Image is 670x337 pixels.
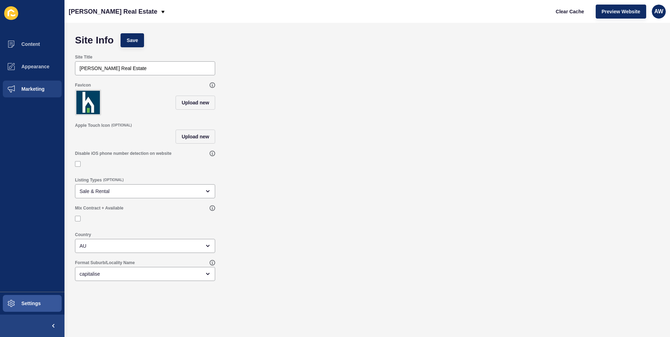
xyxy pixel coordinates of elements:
label: Disable iOS phone number detection on website [75,151,171,156]
h1: Site Info [75,37,114,44]
label: Mix Contract + Available [75,205,123,211]
span: Upload new [182,133,209,140]
button: Save [121,33,144,47]
div: open menu [75,267,215,281]
label: Favicon [75,82,91,88]
label: Apple Touch Icon [75,123,110,128]
span: Upload new [182,99,209,106]
span: (OPTIONAL) [103,178,123,183]
button: Upload new [176,96,215,110]
span: AW [654,8,663,15]
span: (OPTIONAL) [111,123,132,128]
label: Country [75,232,91,238]
button: Preview Website [596,5,646,19]
label: Format Suburb/Locality Name [75,260,135,266]
span: Save [127,37,138,44]
label: Listing Types [75,177,102,183]
p: [PERSON_NAME] Real Estate [69,3,157,20]
button: Clear Cache [550,5,590,19]
img: f521e2396feeba903860d88ffaad2617.jpg [76,91,100,114]
button: Upload new [176,130,215,144]
span: Clear Cache [556,8,584,15]
span: Preview Website [602,8,640,15]
div: open menu [75,239,215,253]
label: Site Title [75,54,93,60]
div: open menu [75,184,215,198]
